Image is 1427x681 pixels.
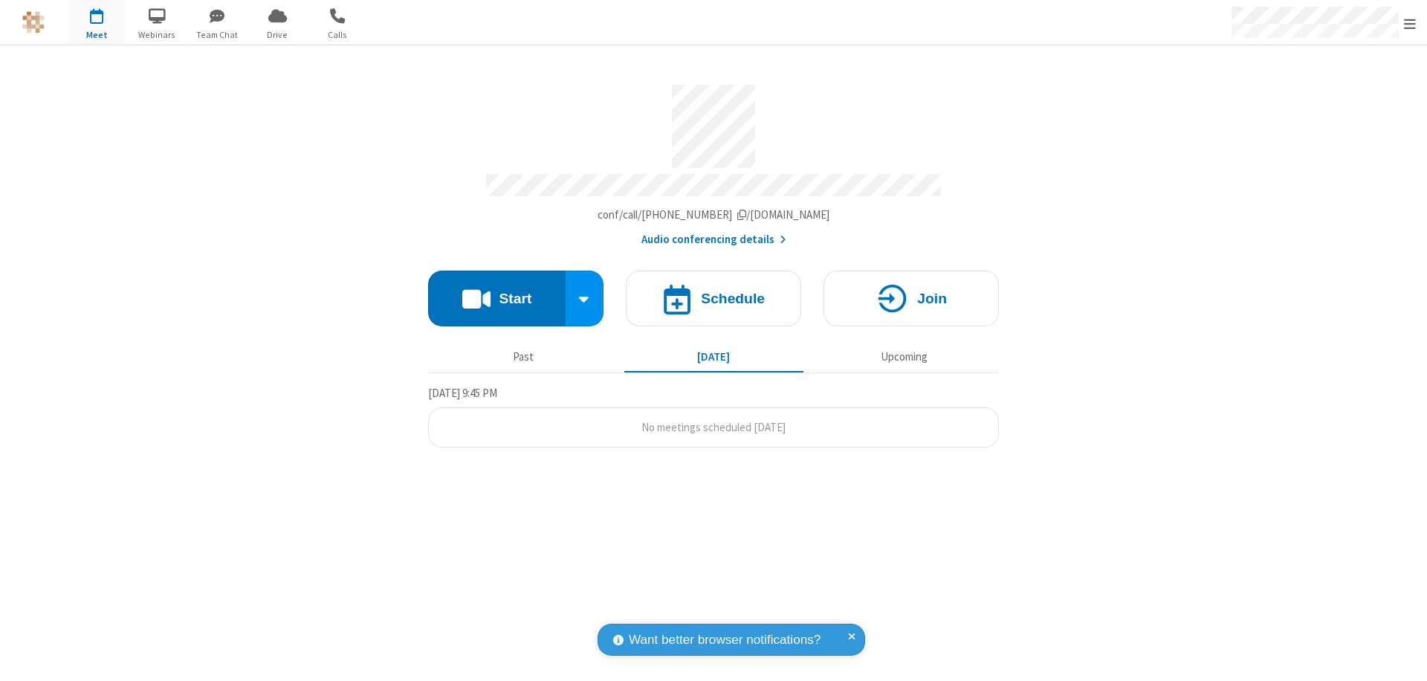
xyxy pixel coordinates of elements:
[250,28,305,42] span: Drive
[598,207,830,224] button: Copy my meeting room linkCopy my meeting room link
[823,271,999,326] button: Join
[428,384,999,448] section: Today's Meetings
[626,271,801,326] button: Schedule
[428,74,999,248] section: Account details
[499,291,531,306] h4: Start
[69,28,125,42] span: Meet
[629,630,821,650] span: Want better browser notifications?
[310,28,366,42] span: Calls
[434,343,613,371] button: Past
[190,28,245,42] span: Team Chat
[566,271,604,326] div: Start conference options
[815,343,994,371] button: Upcoming
[641,420,786,434] span: No meetings scheduled [DATE]
[22,11,45,33] img: QA Selenium DO NOT DELETE OR CHANGE
[701,291,765,306] h4: Schedule
[641,231,786,248] button: Audio conferencing details
[598,207,830,222] span: Copy my meeting room link
[624,343,803,371] button: [DATE]
[129,28,185,42] span: Webinars
[428,271,566,326] button: Start
[917,291,947,306] h4: Join
[428,386,497,400] span: [DATE] 9:45 PM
